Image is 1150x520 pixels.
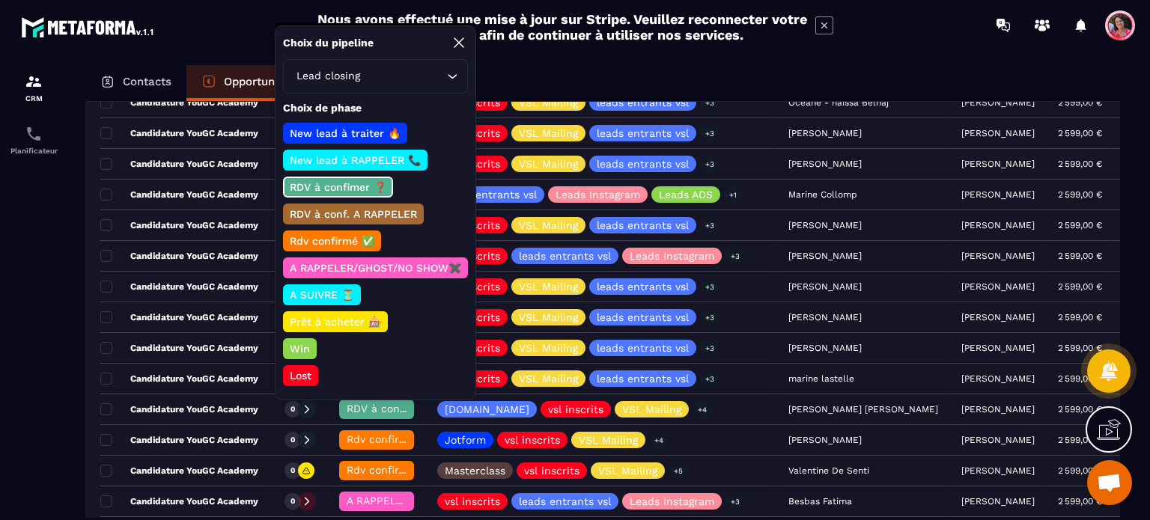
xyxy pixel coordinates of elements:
p: [PERSON_NAME] [961,373,1035,384]
p: Choix de phase [283,101,468,115]
p: Candidature YouGC Academy [100,434,258,446]
p: [PERSON_NAME] [961,281,1035,292]
p: [PERSON_NAME] [961,189,1035,200]
p: [PERSON_NAME] [961,435,1035,445]
p: 2 599,00 € [1058,159,1102,169]
div: Ouvrir le chat [1087,460,1132,505]
p: Candidature YouGC Academy [100,465,258,477]
p: Leads Instagram [556,189,640,200]
p: +4 [649,432,669,448]
img: logo [21,13,156,40]
p: 0 [290,465,295,476]
p: +3 [725,494,745,510]
p: Candidature YouGC Academy [100,250,258,262]
h2: Nous avons effectué une mise à jour sur Stripe. Veuillez reconnecter votre compte Stripe afin de ... [317,11,808,43]
img: formation [25,73,43,91]
p: Jotform [445,435,486,445]
p: Candidature YouGC Academy [100,495,258,507]
a: Opportunités [186,65,310,101]
p: A RAPPELER/GHOST/NO SHOW✖️ [287,260,463,275]
p: leads entrants vsl [597,128,689,138]
p: 2 599,00 € [1058,220,1102,230]
p: Masterclass [445,465,505,476]
p: Prêt à acheter 🎰 [287,314,383,329]
p: leads entrants vsl [519,251,611,261]
p: Candidature YouGC Academy [100,189,258,201]
p: Leads Instagram [630,251,714,261]
p: Candidature YouGC Academy [100,281,258,293]
span: RDV à confimer ❓ [347,403,443,415]
p: leads entrants vsl [597,281,689,292]
p: VSL Mailing [519,312,578,322]
p: [PERSON_NAME] [961,220,1035,230]
p: 2 599,00 € [1058,281,1102,292]
p: Planificateur [4,147,64,155]
p: [PERSON_NAME] [961,251,1035,261]
p: vsl inscrits [548,404,603,415]
p: [DOMAIN_NAME] [445,404,529,415]
input: Search for option [363,68,443,85]
p: Choix du pipeline [283,36,374,50]
p: VSL Mailing [519,159,578,169]
p: [PERSON_NAME] [961,128,1035,138]
p: +3 [700,95,719,111]
p: VSL Mailing [519,373,578,384]
p: [PERSON_NAME] [961,312,1035,322]
p: leads entrants vsl [445,189,537,200]
p: VSL Mailing [579,435,638,445]
p: Opportunités [224,75,295,88]
p: Rdv confirmé ✅ [287,233,377,248]
p: VSL Mailing [519,97,578,108]
p: Candidature YouGC Academy [100,97,258,108]
p: +1 [724,187,742,203]
p: leads entrants vsl [597,343,689,353]
p: leads entrants vsl [597,97,689,108]
p: 2 599,00 € [1058,404,1102,415]
p: Candidature YouGC Academy [100,403,258,415]
p: [PERSON_NAME] [961,496,1035,507]
p: 2 599,00 € [1058,312,1102,322]
p: +3 [700,218,719,233]
img: scheduler [25,125,43,143]
p: 2 599,00 € [1058,343,1102,353]
p: leads entrants vsl [519,496,611,507]
p: [PERSON_NAME] [961,343,1035,353]
p: VSL Mailing [519,343,578,353]
p: +5 [669,463,688,479]
p: Candidature YouGC Academy [100,373,258,385]
p: 2 599,00 € [1058,251,1102,261]
p: CRM [4,94,64,103]
p: New lead à traiter 🔥 [287,126,403,141]
p: vsl inscrits [524,465,579,476]
p: leads entrants vsl [597,159,689,169]
p: New lead à RAPPELER 📞 [287,153,423,168]
p: Candidature YouGC Academy [100,219,258,231]
p: vsl inscrits [505,435,560,445]
span: Rdv confirmé ✅ [347,433,431,445]
p: VSL Mailing [598,465,657,476]
div: Search for option [283,59,468,94]
span: Lead closing [293,68,363,85]
p: Candidature YouGC Academy [100,158,258,170]
p: Leads Instagram [630,496,714,507]
p: leads entrants vsl [597,312,689,322]
p: Lost [287,368,314,383]
p: RDV à conf. A RAPPELER [287,207,419,221]
p: +3 [700,279,719,295]
p: +4 [693,402,712,417]
a: formationformationCRM [4,61,64,114]
p: Candidature YouGC Academy [100,127,258,139]
p: A SUIVRE ⏳ [287,287,356,302]
p: [PERSON_NAME] [961,465,1035,476]
p: +3 [725,248,745,264]
p: Candidature YouGC Academy [100,311,258,323]
p: [PERSON_NAME] [961,97,1035,108]
p: [PERSON_NAME] [961,159,1035,169]
p: VSL Mailing [519,220,578,230]
p: 2 599,00 € [1058,189,1102,200]
span: A RAPPELER/GHOST/NO SHOW✖️ [347,495,516,507]
p: [PERSON_NAME] [961,404,1035,415]
p: +3 [700,156,719,172]
p: 2 599,00 € [1058,465,1102,476]
p: 0 [290,496,295,507]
